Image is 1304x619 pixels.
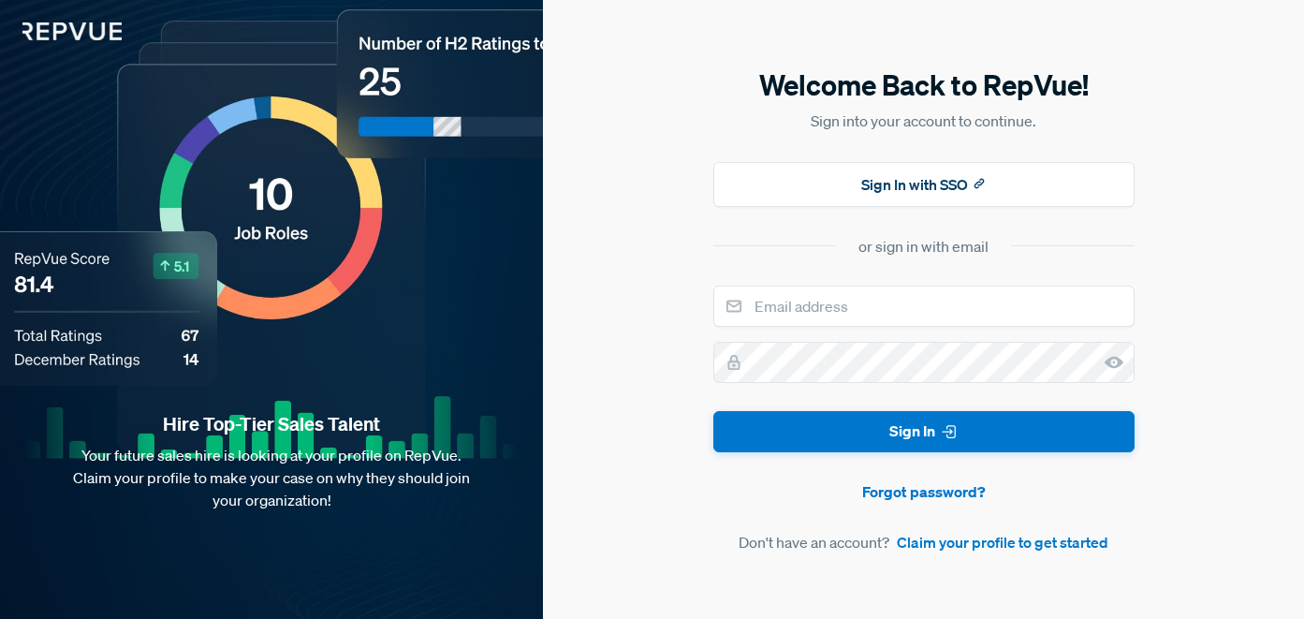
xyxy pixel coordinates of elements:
[713,531,1135,553] article: Don't have an account?
[713,480,1135,503] a: Forgot password?
[713,66,1135,105] h5: Welcome Back to RepVue!
[713,110,1135,132] p: Sign into your account to continue.
[30,444,513,511] p: Your future sales hire is looking at your profile on RepVue. Claim your profile to make your case...
[713,162,1135,207] button: Sign In with SSO
[858,235,989,258] div: or sign in with email
[30,412,513,436] strong: Hire Top-Tier Sales Talent
[713,286,1135,327] input: Email address
[897,531,1108,553] a: Claim your profile to get started
[713,411,1135,453] button: Sign In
